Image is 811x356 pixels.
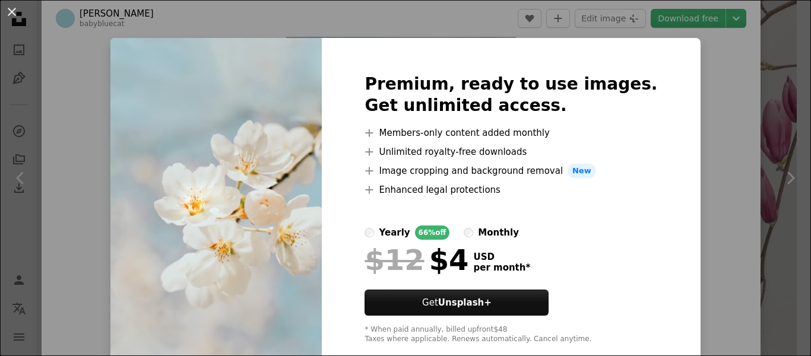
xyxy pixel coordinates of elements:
input: monthly [464,228,473,237]
strong: Unsplash+ [438,297,492,308]
li: Unlimited royalty-free downloads [365,145,657,159]
li: Members-only content added monthly [365,126,657,140]
span: New [568,164,596,178]
li: Enhanced legal protections [365,183,657,197]
div: * When paid annually, billed upfront $48 Taxes where applicable. Renews automatically. Cancel any... [365,325,657,344]
div: $4 [365,244,468,275]
div: yearly [379,225,410,240]
span: $12 [365,244,424,275]
li: Image cropping and background removal [365,164,657,178]
input: yearly66%off [365,228,374,237]
span: USD [473,252,530,262]
h2: Premium, ready to use images. Get unlimited access. [365,74,657,116]
button: GetUnsplash+ [365,290,549,316]
span: per month * [473,262,530,273]
div: monthly [478,225,519,240]
div: 66% off [415,225,450,240]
